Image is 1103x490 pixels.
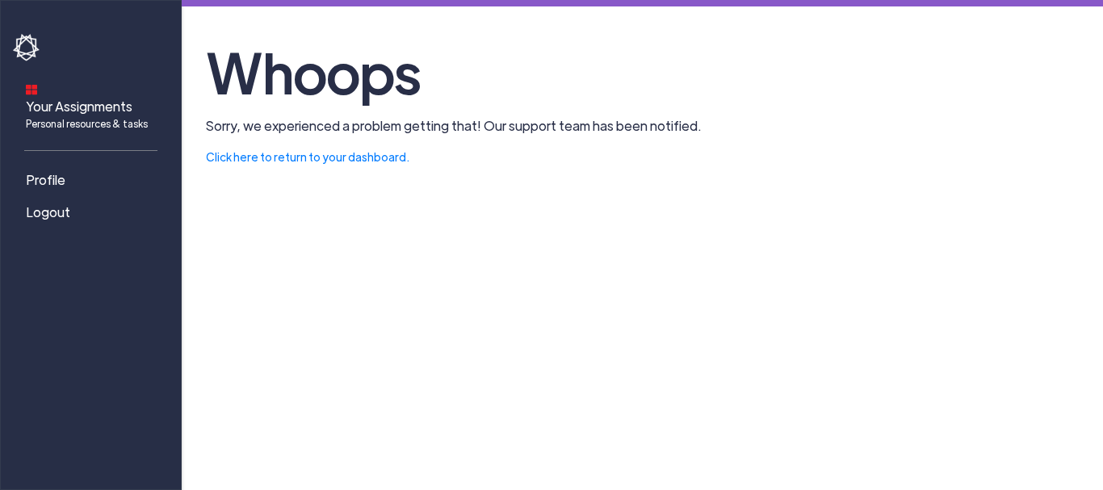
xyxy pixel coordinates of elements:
span: Personal resources & tasks [26,116,148,131]
h1: Whoops [206,32,1079,110]
span: Profile [26,170,65,190]
a: Profile [13,164,174,196]
p: Sorry, we experienced a problem getting that! Our support team has been notified. [206,116,1079,136]
span: Logout [26,203,70,222]
span: Your Assignments [26,97,148,131]
a: Your AssignmentsPersonal resources & tasks [13,73,174,137]
img: dashboard-icon.svg [26,84,37,95]
img: havoc-shield-logo-white.png [13,34,42,61]
a: Logout [13,196,174,228]
a: Click here to return to your dashboard. [206,149,409,164]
